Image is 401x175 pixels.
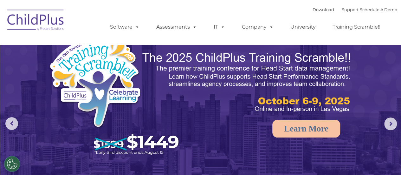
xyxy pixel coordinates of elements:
[88,42,107,47] span: Last name
[104,21,146,33] a: Software
[313,7,334,12] a: Download
[342,7,359,12] a: Support
[284,21,322,33] a: University
[272,120,340,138] a: Learn More
[326,21,387,33] a: Training Scramble!!
[150,21,203,33] a: Assessments
[313,7,397,12] font: |
[4,156,20,172] button: Cookies Settings
[88,68,115,73] span: Phone number
[360,7,397,12] a: Schedule A Demo
[207,21,231,33] a: IT
[236,21,280,33] a: Company
[4,5,68,37] img: ChildPlus by Procare Solutions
